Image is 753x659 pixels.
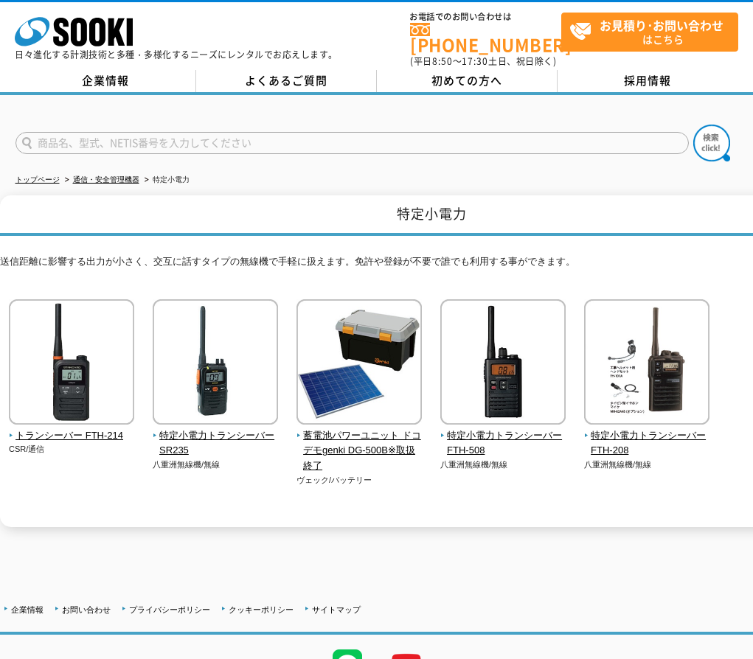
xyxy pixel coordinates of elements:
a: 初めての方へ [377,70,558,92]
a: サイトマップ [312,605,361,614]
a: [PHONE_NUMBER] [410,23,561,53]
span: 初めての方へ [431,72,502,88]
strong: お見積り･お問い合わせ [600,16,723,34]
img: 特定小電力トランシーバー FTH-208 [584,299,709,428]
span: (平日 ～ 土日、祝日除く) [410,55,556,68]
span: はこちら [569,13,738,50]
a: 企業情報 [11,605,44,614]
input: 商品名、型式、NETIS番号を入力してください [15,132,689,154]
p: 八重洲無線機/無線 [584,458,710,471]
span: お電話でのお問い合わせは [410,13,561,21]
span: 蓄電池パワーユニット ドコデモgenki DG-500B※取扱終了 [296,428,423,474]
a: クッキーポリシー [229,605,294,614]
p: ヴェック/バッテリー [296,474,423,487]
span: トランシーバー FTH-214 [9,428,135,444]
li: 特定小電力 [142,172,190,188]
img: 特定小電力トランシーバー FTH-508 [440,299,566,428]
img: 蓄電池パワーユニット ドコデモgenki DG-500B※取扱終了 [296,299,422,428]
img: 特定小電力トランシーバー SR235 [153,299,278,428]
img: btn_search.png [693,125,730,161]
a: 通信・安全管理機器 [73,175,139,184]
a: 企業情報 [15,70,196,92]
a: よくあるご質問 [196,70,377,92]
span: 特定小電力トランシーバー FTH-208 [584,428,710,459]
a: プライバシーポリシー [129,605,210,614]
a: 蓄電池パワーユニット ドコデモgenki DG-500B※取扱終了 [296,414,423,474]
a: トランシーバー FTH-214 [9,414,135,444]
img: トランシーバー FTH-214 [9,299,134,428]
p: 日々進化する計測技術と多種・多様化するニーズにレンタルでお応えします。 [15,50,338,59]
p: CSR/通信 [9,443,135,456]
a: 採用情報 [558,70,738,92]
a: お見積り･お問い合わせはこちら [561,13,738,52]
a: 特定小電力トランシーバー FTH-508 [440,414,566,458]
span: 特定小電力トランシーバー SR235 [153,428,279,459]
span: 特定小電力トランシーバー FTH-508 [440,428,566,459]
span: 17:30 [462,55,488,68]
a: 特定小電力トランシーバー FTH-208 [584,414,710,458]
a: お問い合わせ [62,605,111,614]
span: 8:50 [432,55,453,68]
p: 八重洲無線機/無線 [440,458,566,471]
p: 八重洲無線機/無線 [153,458,279,471]
a: 特定小電力トランシーバー SR235 [153,414,279,458]
a: トップページ [15,175,60,184]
